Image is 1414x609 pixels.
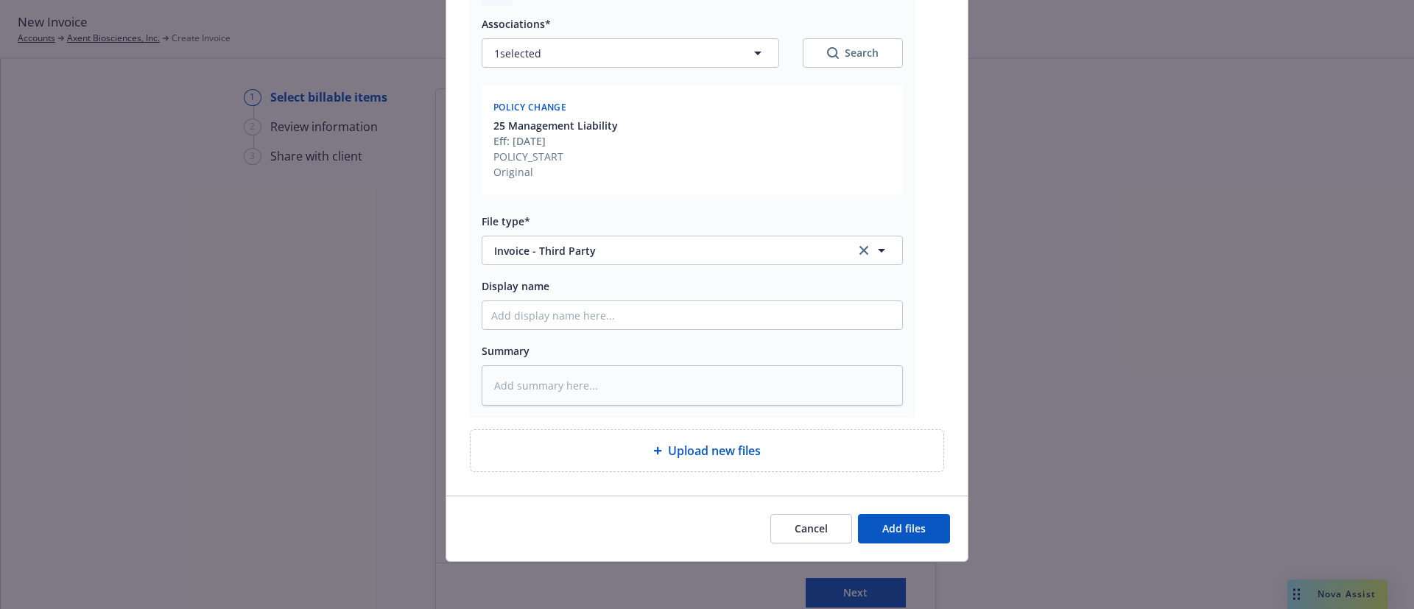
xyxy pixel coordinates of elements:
[855,242,873,259] a: clear selection
[882,521,926,535] span: Add files
[494,243,835,258] span: Invoice - Third Party
[827,47,839,59] svg: Search
[493,101,566,113] span: Policy change
[482,17,551,31] span: Associations*
[493,118,618,133] button: 25 Management Liability
[493,133,618,149] div: Eff: [DATE]
[803,38,903,68] button: SearchSearch
[482,301,902,329] input: Add display name here...
[482,38,779,68] button: 1selected
[494,46,541,61] span: 1 selected
[482,279,549,293] span: Display name
[493,149,618,164] div: POLICY_START
[482,344,530,358] span: Summary
[858,514,950,543] button: Add files
[668,442,761,460] span: Upload new files
[482,214,530,228] span: File type*
[795,521,828,535] span: Cancel
[470,429,944,472] div: Upload new files
[827,46,879,60] div: Search
[482,236,903,265] button: Invoice - Third Partyclear selection
[493,164,618,180] div: Original
[770,514,852,543] button: Cancel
